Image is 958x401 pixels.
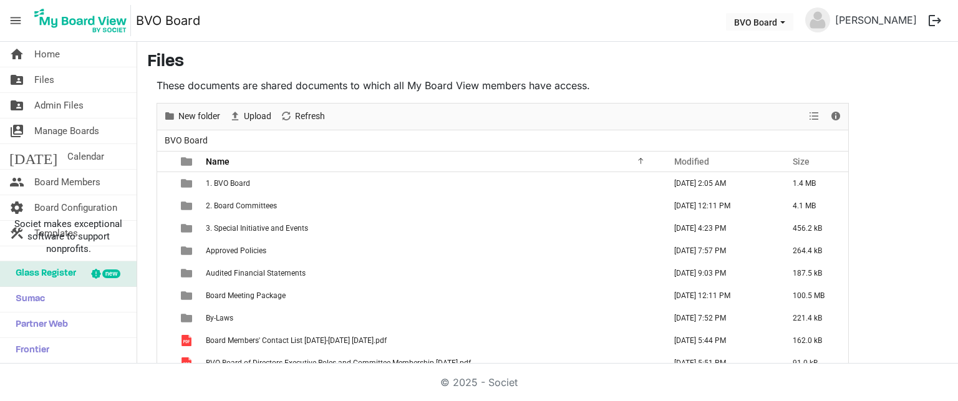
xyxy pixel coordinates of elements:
span: Files [34,67,54,92]
div: View [804,104,825,130]
td: 1.4 MB is template cell column header Size [780,172,848,195]
td: is template cell column header type [173,284,202,307]
span: Upload [243,109,273,124]
td: 3. Special Initiative and Events is template cell column header Name [202,217,661,239]
td: Audited Financial Statements is template cell column header Name [202,262,661,284]
td: checkbox [157,195,173,217]
button: View dropdownbutton [806,109,821,124]
td: June 02, 2025 5:51 PM column header Modified [661,352,780,374]
div: new [102,269,120,278]
span: [DATE] [9,144,57,169]
td: 187.5 kB is template cell column header Size [780,262,848,284]
td: June 02, 2025 5:44 PM column header Modified [661,329,780,352]
td: is template cell column header type [173,352,202,374]
td: Board Members' Contact List 2025-2028 May 2025.pdf is template cell column header Name [202,329,661,352]
td: 456.2 kB is template cell column header Size [780,217,848,239]
span: By-Laws [206,314,233,322]
span: Approved Policies [206,246,266,255]
span: Board Members' Contact List [DATE]-[DATE] [DATE].pdf [206,336,387,345]
td: is template cell column header type [173,195,202,217]
td: 1. BVO Board is template cell column header Name [202,172,661,195]
a: BVO Board [136,8,200,33]
td: is template cell column header type [173,217,202,239]
span: BVO Board of Directors Executive Roles and Committee Membership [DATE].pdf [206,359,471,367]
span: people [9,170,24,195]
td: Board Meeting Package is template cell column header Name [202,284,661,307]
span: Sumac [9,287,45,312]
td: October 29, 2024 4:23 PM column header Modified [661,217,780,239]
span: Board Configuration [34,195,117,220]
td: checkbox [157,262,173,284]
td: September 07, 2025 7:52 PM column header Modified [661,307,780,329]
span: Name [206,157,230,167]
td: 162.0 kB is template cell column header Size [780,329,848,352]
td: is template cell column header type [173,262,202,284]
td: 2. Board Committees is template cell column header Name [202,195,661,217]
span: Home [34,42,60,67]
p: These documents are shared documents to which all My Board View members have access. [157,78,849,93]
button: New folder [162,109,223,124]
span: 2. Board Committees [206,201,277,210]
td: By-Laws is template cell column header Name [202,307,661,329]
span: Societ makes exceptional software to support nonprofits. [6,218,131,255]
span: Admin Files [34,93,84,118]
td: checkbox [157,172,173,195]
td: checkbox [157,217,173,239]
img: no-profile-picture.svg [805,7,830,32]
a: My Board View Logo [31,5,136,36]
span: 3. Special Initiative and Events [206,224,308,233]
span: Audited Financial Statements [206,269,306,278]
td: checkbox [157,307,173,329]
td: 4.1 MB is template cell column header Size [780,195,848,217]
td: BVO Board of Directors Executive Roles and Committee Membership May 2025.pdf is template cell col... [202,352,661,374]
td: September 07, 2025 7:57 PM column header Modified [661,239,780,262]
a: © 2025 - Societ [440,376,518,389]
td: checkbox [157,239,173,262]
img: My Board View Logo [31,5,131,36]
td: is template cell column header type [173,329,202,352]
span: menu [4,9,27,32]
button: Refresh [278,109,327,124]
td: 100.5 MB is template cell column header Size [780,284,848,307]
td: checkbox [157,352,173,374]
td: September 25, 2025 12:11 PM column header Modified [661,284,780,307]
td: September 12, 2025 2:05 AM column header Modified [661,172,780,195]
td: is template cell column header type [173,307,202,329]
div: Details [825,104,846,130]
span: 1. BVO Board [206,179,250,188]
span: Frontier [9,338,49,363]
a: [PERSON_NAME] [830,7,922,32]
button: BVO Board dropdownbutton [726,13,793,31]
span: Manage Boards [34,118,99,143]
div: Upload [225,104,276,130]
span: Glass Register [9,261,76,286]
span: folder_shared [9,67,24,92]
span: Board Meeting Package [206,291,286,300]
td: September 24, 2025 9:03 PM column header Modified [661,262,780,284]
h3: Files [147,52,948,73]
button: Upload [227,109,274,124]
td: 91.0 kB is template cell column header Size [780,352,848,374]
span: Refresh [294,109,326,124]
span: folder_shared [9,93,24,118]
span: home [9,42,24,67]
td: checkbox [157,329,173,352]
td: Approved Policies is template cell column header Name [202,239,661,262]
td: checkbox [157,284,173,307]
td: 264.4 kB is template cell column header Size [780,239,848,262]
span: Size [793,157,810,167]
button: Details [828,109,844,124]
td: September 25, 2025 12:11 PM column header Modified [661,195,780,217]
span: Partner Web [9,312,68,337]
button: logout [922,7,948,34]
span: Calendar [67,144,104,169]
td: is template cell column header type [173,172,202,195]
td: 221.4 kB is template cell column header Size [780,307,848,329]
div: Refresh [276,104,329,130]
span: BVO Board [162,133,210,148]
div: New folder [159,104,225,130]
span: Board Members [34,170,100,195]
span: New folder [177,109,221,124]
span: switch_account [9,118,24,143]
td: is template cell column header type [173,239,202,262]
